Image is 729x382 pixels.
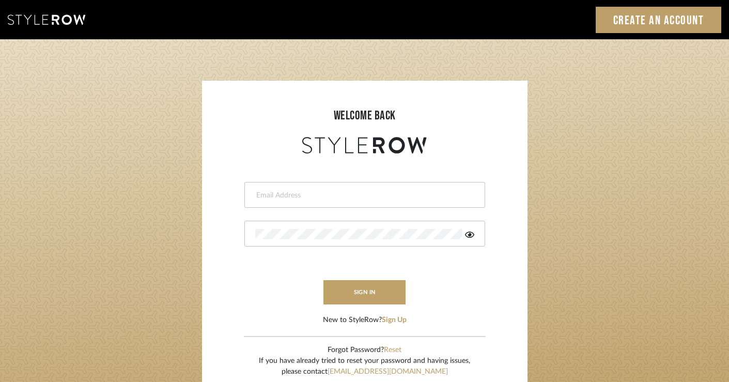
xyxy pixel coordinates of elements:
div: Forgot Password? [259,345,470,356]
a: [EMAIL_ADDRESS][DOMAIN_NAME] [328,368,448,375]
div: welcome back [212,106,517,125]
a: Create an Account [596,7,722,33]
div: New to StyleRow? [323,315,407,326]
div: If you have already tried to reset your password and having issues, please contact [259,356,470,377]
button: Sign Up [382,315,407,326]
input: Email Address [255,190,472,201]
button: Reset [384,345,401,356]
button: sign in [323,280,406,304]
